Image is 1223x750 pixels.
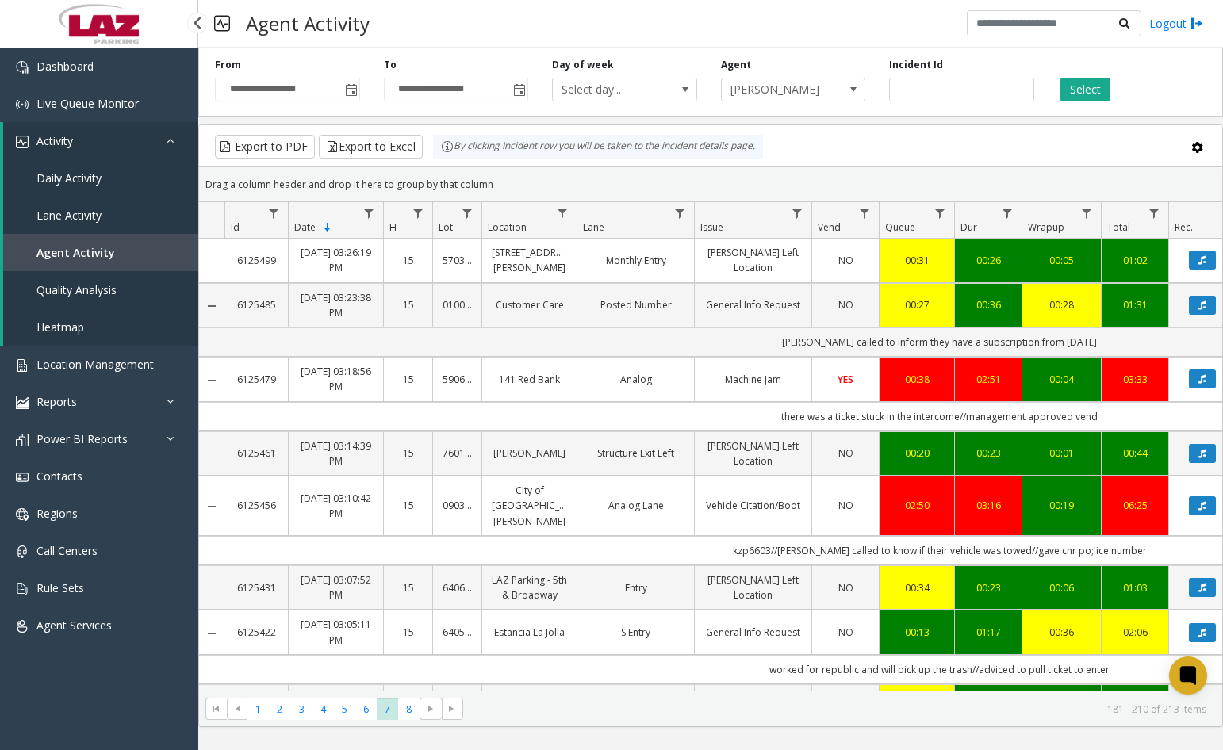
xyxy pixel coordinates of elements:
[232,702,244,715] span: Go to the previous page
[234,580,278,595] a: 6125431
[787,202,808,224] a: Issue Filter Menu
[210,702,223,715] span: Go to the first page
[822,498,869,513] a: NO
[199,170,1222,198] div: Drag a column header and drop it here to group by that column
[473,702,1206,716] kendo-pager-info: 181 - 210 of 213 items
[1111,253,1159,268] a: 01:02
[1111,446,1159,461] a: 00:44
[1144,202,1165,224] a: Total Filter Menu
[1149,15,1203,32] a: Logout
[294,220,316,234] span: Date
[298,617,374,647] a: [DATE] 03:05:11 PM
[704,245,802,275] a: [PERSON_NAME] Left Location
[36,543,98,558] span: Call Centers
[1111,580,1159,595] a: 01:03
[442,698,463,720] span: Go to the last page
[1111,498,1159,513] a: 06:25
[964,580,1012,595] a: 00:23
[433,135,763,159] div: By clicking Incident row you will be taken to the incident details page.
[964,498,1012,513] a: 03:16
[854,202,876,224] a: Vend Filter Menu
[822,297,869,312] a: NO
[1032,625,1091,640] a: 00:36
[393,446,423,461] a: 15
[838,254,853,267] span: NO
[16,136,29,148] img: 'icon'
[16,434,29,446] img: 'icon'
[838,626,853,639] span: NO
[342,78,359,101] span: Toggle popup
[587,625,684,640] a: S Entry
[587,297,684,312] a: Posted Number
[36,133,73,148] span: Activity
[36,357,154,372] span: Location Management
[822,625,869,640] a: NO
[199,374,224,387] a: Collapse Details
[443,580,472,595] a: 640601
[889,253,945,268] a: 00:31
[492,446,567,461] a: [PERSON_NAME]
[199,202,1222,691] div: Data table
[1107,220,1130,234] span: Total
[1060,78,1110,101] button: Select
[964,297,1012,312] a: 00:36
[1175,220,1193,234] span: Rec.
[234,625,278,640] a: 6125422
[36,170,102,186] span: Daily Activity
[889,625,945,640] a: 00:13
[36,245,115,260] span: Agent Activity
[36,208,102,223] span: Lane Activity
[291,698,312,720] span: Page 3
[838,499,853,512] span: NO
[298,572,374,603] a: [DATE] 03:07:52 PM
[16,396,29,409] img: 'icon'
[319,135,423,159] button: Export to Excel
[247,698,269,720] span: Page 1
[838,298,853,312] span: NO
[36,282,117,297] span: Quality Analysis
[457,202,478,224] a: Lot Filter Menu
[964,372,1012,387] a: 02:51
[443,498,472,513] a: 090300
[1111,297,1159,312] a: 01:31
[964,253,1012,268] div: 00:26
[1032,580,1091,595] a: 00:06
[443,253,472,268] a: 570308
[552,202,573,224] a: Location Filter Menu
[822,446,869,461] a: NO
[1032,498,1091,513] div: 00:19
[889,58,943,72] label: Incident Id
[488,220,527,234] span: Location
[215,58,241,72] label: From
[1032,372,1091,387] div: 00:04
[492,572,567,603] a: LAZ Parking - 5th & Broadway
[885,220,915,234] span: Queue
[334,698,355,720] span: Page 5
[492,297,567,312] a: Customer Care
[377,698,398,720] span: Page 7
[420,698,441,720] span: Go to the next page
[205,698,227,720] span: Go to the first page
[231,220,240,234] span: Id
[492,372,567,387] a: 141 Red Bank
[960,220,977,234] span: Dur
[964,625,1012,640] div: 01:17
[199,300,224,312] a: Collapse Details
[36,59,94,74] span: Dashboard
[889,446,945,461] a: 00:20
[269,698,290,720] span: Page 2
[930,202,951,224] a: Queue Filter Menu
[16,98,29,111] img: 'icon'
[704,572,802,603] a: [PERSON_NAME] Left Location
[16,583,29,595] img: 'icon'
[36,431,128,446] span: Power BI Reports
[298,438,374,469] a: [DATE] 03:14:39 PM
[16,508,29,521] img: 'icon'
[234,297,278,312] a: 6125485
